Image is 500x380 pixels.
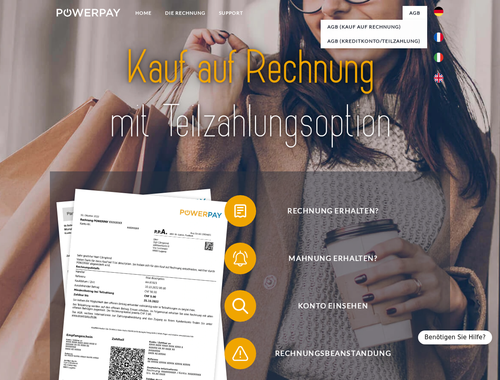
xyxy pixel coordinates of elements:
[403,6,427,20] a: agb
[224,290,430,322] button: Konto einsehen
[418,331,492,344] div: Benötigen Sie Hilfe?
[224,243,430,274] button: Mahnung erhalten?
[224,338,430,369] button: Rechnungsbeanstandung
[434,73,443,83] img: en
[230,344,250,363] img: qb_warning.svg
[236,338,430,369] span: Rechnungsbeanstandung
[434,53,443,62] img: it
[434,7,443,16] img: de
[230,296,250,316] img: qb_search.svg
[434,32,443,42] img: fr
[230,201,250,221] img: qb_bill.svg
[236,290,430,322] span: Konto einsehen
[236,195,430,227] span: Rechnung erhalten?
[212,6,250,20] a: SUPPORT
[321,20,427,34] a: AGB (Kauf auf Rechnung)
[224,195,430,227] button: Rechnung erhalten?
[230,249,250,268] img: qb_bell.svg
[57,9,120,17] img: logo-powerpay-white.svg
[158,6,212,20] a: DIE RECHNUNG
[129,6,158,20] a: Home
[236,243,430,274] span: Mahnung erhalten?
[321,34,427,48] a: AGB (Kreditkonto/Teilzahlung)
[76,38,424,152] img: title-powerpay_de.svg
